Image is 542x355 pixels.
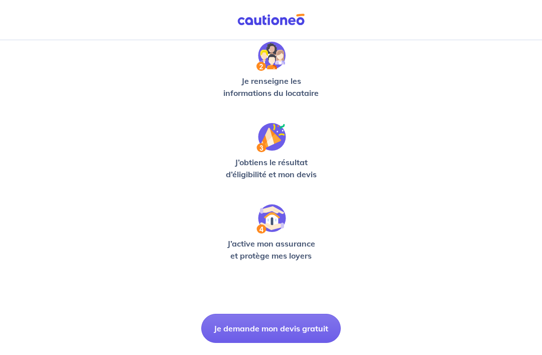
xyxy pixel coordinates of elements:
button: Je demande mon devis gratuit [201,314,341,343]
img: /static/c0a346edaed446bb123850d2d04ad552/Step-2.svg [256,42,286,71]
p: J’active mon assurance et protège mes loyers [219,238,323,262]
p: J’obtiens le résultat d’éligibilité et mon devis [219,156,323,180]
img: /static/bfff1cf634d835d9112899e6a3df1a5d/Step-4.svg [256,204,286,233]
img: Cautioneo [233,14,309,26]
img: /static/f3e743aab9439237c3e2196e4328bba9/Step-3.svg [256,123,286,152]
p: Je renseigne les informations du locataire [219,75,323,99]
